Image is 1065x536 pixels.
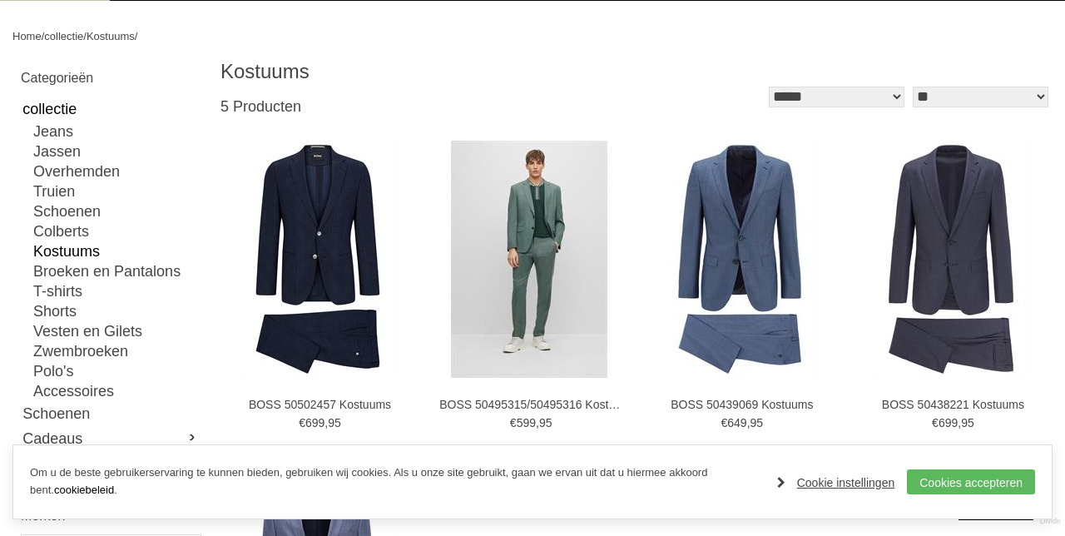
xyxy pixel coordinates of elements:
[21,401,200,426] a: Schoenen
[328,416,341,429] span: 95
[44,30,83,42] a: collectie
[536,416,539,429] span: ,
[747,416,750,429] span: ,
[83,30,87,42] span: /
[324,416,328,429] span: ,
[30,464,760,499] p: Om u de beste gebruikerservaring te kunnen bieden, gebruiken wij cookies. Als u onze site gebruik...
[12,30,42,42] a: Home
[54,484,114,496] a: cookiebeleid
[33,181,200,201] a: Truien
[229,397,412,412] a: BOSS 50502457 Kostuums
[33,201,200,221] a: Schoenen
[33,321,200,341] a: Vesten en Gilets
[861,397,1044,412] a: BOSS 50438221 Kostuums
[299,416,305,429] span: €
[33,341,200,361] a: Zwembroeken
[33,221,200,241] a: Colberts
[33,281,200,301] a: T-shirts
[135,30,138,42] span: /
[240,141,396,378] img: BOSS 50502457 Kostuums
[33,141,200,161] a: Jassen
[727,416,746,429] span: 649
[305,416,324,429] span: 699
[220,59,637,84] h1: Kostuums
[21,426,200,451] a: Cadeaus
[87,30,135,42] a: Kostuums
[42,30,45,42] span: /
[958,416,961,429] span: ,
[220,98,301,115] span: 5 Producten
[907,469,1035,494] a: Cookies accepteren
[777,470,895,495] a: Cookie instellingen
[33,122,200,141] a: Jeans
[750,416,764,429] span: 95
[721,416,727,429] span: €
[961,416,974,429] span: 95
[21,67,200,88] h2: Categorieën
[33,301,200,321] a: Shorts
[439,397,622,412] a: BOSS 50495315/50495316 Kostuums
[651,397,834,412] a: BOSS 50439069 Kostuums
[873,141,1029,378] img: BOSS 50438221 Kostuums
[451,141,607,378] img: BOSS 50495315/50495316 Kostuums
[661,141,818,378] img: BOSS 50439069 Kostuums
[539,416,552,429] span: 95
[33,261,200,281] a: Broeken en Pantalons
[33,381,200,401] a: Accessoires
[932,416,939,429] span: €
[33,361,200,381] a: Polo's
[939,416,958,429] span: 699
[510,416,517,429] span: €
[33,241,200,261] a: Kostuums
[33,161,200,181] a: Overhemden
[21,97,200,122] a: collectie
[517,416,536,429] span: 599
